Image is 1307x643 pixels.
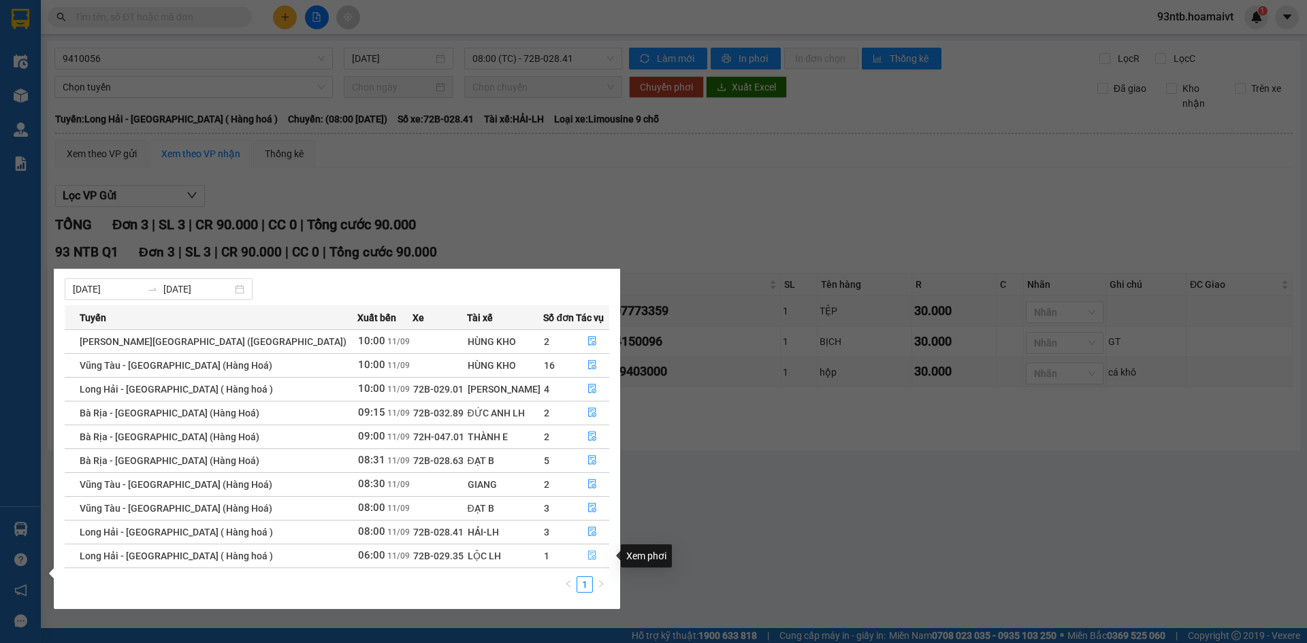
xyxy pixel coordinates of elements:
span: 11/09 [387,432,410,442]
span: Bà Rịa - [GEOGRAPHIC_DATA] (Hàng Hoá) [80,431,259,442]
div: THÀNH E [468,429,543,444]
span: file-done [587,431,597,442]
span: Số đơn [543,310,574,325]
span: [PERSON_NAME][GEOGRAPHIC_DATA] ([GEOGRAPHIC_DATA]) [80,336,346,347]
div: Na [12,28,107,44]
button: file-done [577,378,609,400]
span: 16 [544,360,555,371]
span: Tài xế [467,310,493,325]
span: file-done [587,408,597,418]
div: Minh [116,28,212,44]
span: Vũng Tàu - [GEOGRAPHIC_DATA] (Hàng Hoá) [80,503,272,514]
span: 08:00 [358,525,385,538]
span: 11/09 [387,361,410,370]
span: 3 [544,503,549,514]
span: file-done [587,336,597,347]
div: Xem phơi [621,544,672,567]
a: 1 [577,577,592,592]
span: 11/09 [387,504,410,513]
div: 93 NTB Q1 [12,12,107,28]
span: Vũng Tàu - [GEOGRAPHIC_DATA] (Hàng Hoá) [80,479,272,490]
span: file-done [587,360,597,371]
span: Bà Rịa - [GEOGRAPHIC_DATA] (Hàng Hoá) [80,455,259,466]
span: Long Hải - [GEOGRAPHIC_DATA] ( Hàng hoá ) [80,527,273,538]
div: GIANG [468,477,543,492]
span: file-done [587,455,597,466]
span: 5 [544,455,549,466]
button: file-done [577,545,609,567]
li: Previous Page [560,576,577,593]
span: 09:00 [358,430,385,442]
button: file-done [577,497,609,519]
span: 2 [544,336,549,347]
span: file-done [587,550,597,561]
span: 11/09 [387,337,410,346]
span: file-done [587,527,597,538]
span: 08:30 [358,478,385,490]
span: Nhận: [116,13,149,27]
span: Tuyến [80,310,106,325]
span: 11/09 [387,384,410,394]
button: file-done [577,355,609,376]
span: 09:15 [358,406,385,418]
span: 2 [544,479,549,490]
span: 2 [544,431,549,442]
span: 10:00 [358,335,385,347]
span: 72B-029.35 [413,550,464,561]
span: Xe [413,310,424,325]
button: file-done [577,474,609,495]
span: 11/09 [387,551,410,561]
span: 72H-047.01 [413,431,464,442]
div: Bình Giã [116,12,212,28]
button: file-done [577,402,609,424]
span: file-done [587,503,597,514]
div: 0933797873 [12,44,107,63]
button: right [593,576,609,593]
div: ĐẠT B [468,453,543,468]
span: Long Hải - [GEOGRAPHIC_DATA] ( Hàng hoá ) [80,550,273,561]
span: 72B-029.01 [413,384,464,395]
span: file-done [587,479,597,490]
span: left [564,580,572,588]
span: file-done [587,384,597,395]
span: 72B-028.63 [413,455,464,466]
span: 72B-028.41 [413,527,464,538]
span: 11/09 [387,527,410,537]
span: 06:00 [358,549,385,561]
span: 3 [544,527,549,538]
span: 2 [544,408,549,418]
button: file-done [577,331,609,352]
div: ĐẠT B [468,501,543,516]
li: Next Page [593,576,609,593]
div: HẢI-LH [468,525,543,540]
span: Xuất bến [357,310,396,325]
span: swap-right [147,284,158,295]
div: 0942905706 [116,44,212,63]
div: HÙNG KHO [468,334,543,349]
button: file-done [577,426,609,448]
span: Bà Rịa - [GEOGRAPHIC_DATA] (Hàng Hoá) [80,408,259,418]
span: Gửi: [12,13,33,27]
span: 08:31 [358,454,385,466]
span: to [147,284,158,295]
div: [PERSON_NAME] [468,382,543,397]
span: Tác vụ [576,310,604,325]
span: 11/09 [387,408,410,418]
span: 1 [544,550,549,561]
div: HÙNG KHO [468,358,543,373]
span: Vũng Tàu - [GEOGRAPHIC_DATA] (Hàng Hoá) [80,360,272,371]
input: Từ ngày [73,282,142,297]
button: left [560,576,577,593]
span: 72B-032.89 [413,408,464,418]
input: Đến ngày [163,282,232,297]
span: 11/09 [387,456,410,465]
li: 1 [577,576,593,593]
span: 10:00 [358,382,385,395]
span: 10:00 [358,359,385,371]
span: Long Hải - [GEOGRAPHIC_DATA] ( Hàng hoá ) [80,384,273,395]
div: 200 Ban Co F4 Q3 [12,63,107,96]
button: file-done [577,521,609,543]
div: LỘC LH [468,548,543,563]
span: right [597,580,605,588]
button: file-done [577,450,609,472]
